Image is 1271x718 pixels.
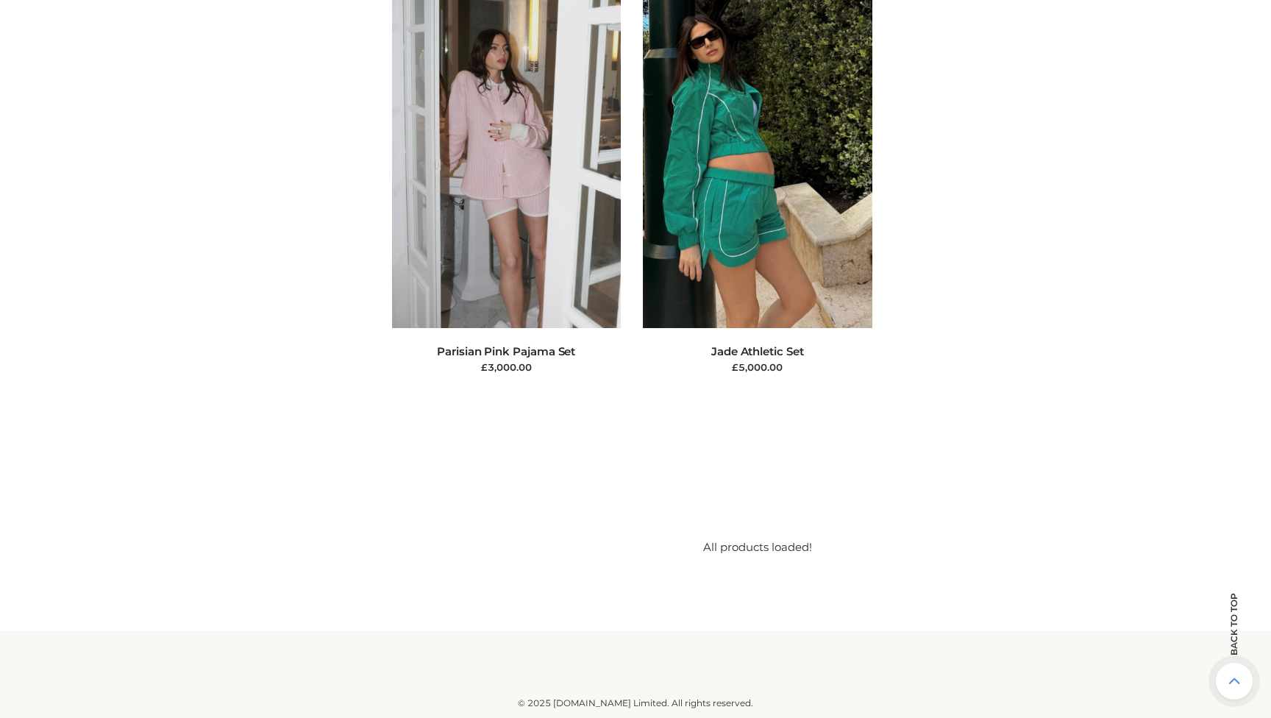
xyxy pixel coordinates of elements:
a: Parisian Pink Pajama Set [437,344,575,358]
span: £ [481,361,488,373]
span: Back to top [1216,619,1253,655]
a: Jade Athletic Set [711,344,804,358]
bdi: 5,000.00 [732,361,783,373]
p: All products loaded! [407,538,1109,557]
span: £ [732,361,738,373]
div: © 2025 [DOMAIN_NAME] Limited. All rights reserved. [148,696,1123,711]
bdi: 3,000.00 [481,361,532,373]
